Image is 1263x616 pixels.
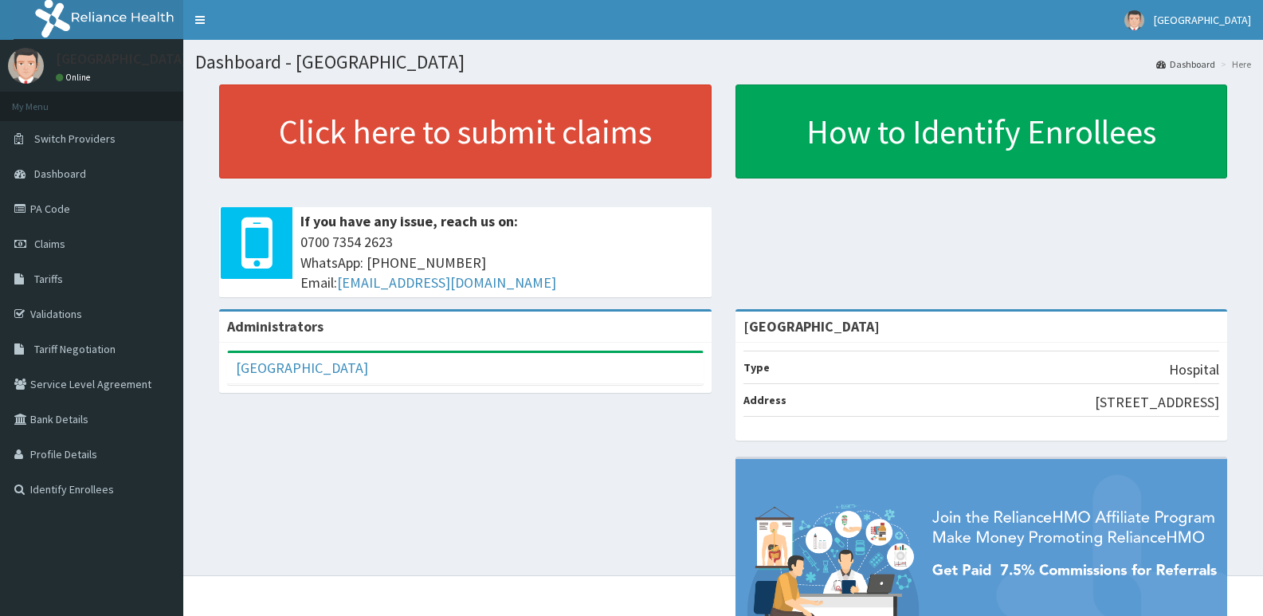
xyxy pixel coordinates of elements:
[743,393,786,407] b: Address
[236,359,368,377] a: [GEOGRAPHIC_DATA]
[1095,392,1219,413] p: [STREET_ADDRESS]
[227,317,324,335] b: Administrators
[1154,13,1251,27] span: [GEOGRAPHIC_DATA]
[34,237,65,251] span: Claims
[337,273,556,292] a: [EMAIL_ADDRESS][DOMAIN_NAME]
[1156,57,1215,71] a: Dashboard
[195,52,1251,73] h1: Dashboard - [GEOGRAPHIC_DATA]
[1169,359,1219,380] p: Hospital
[56,52,187,66] p: [GEOGRAPHIC_DATA]
[1124,10,1144,30] img: User Image
[34,131,116,146] span: Switch Providers
[1217,57,1251,71] li: Here
[34,342,116,356] span: Tariff Negotiation
[8,48,44,84] img: User Image
[34,272,63,286] span: Tariffs
[34,167,86,181] span: Dashboard
[743,317,880,335] strong: [GEOGRAPHIC_DATA]
[219,84,712,179] a: Click here to submit claims
[735,84,1228,179] a: How to Identify Enrollees
[300,212,518,230] b: If you have any issue, reach us on:
[300,232,704,293] span: 0700 7354 2623 WhatsApp: [PHONE_NUMBER] Email:
[743,360,770,375] b: Type
[56,72,94,83] a: Online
